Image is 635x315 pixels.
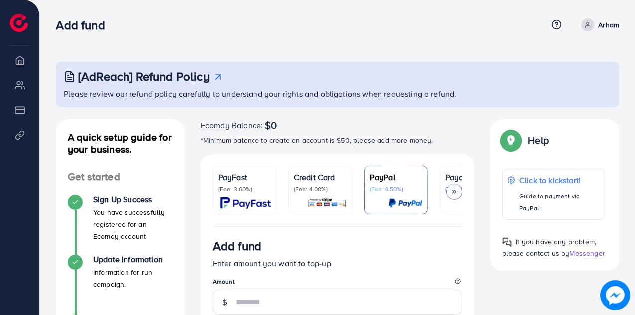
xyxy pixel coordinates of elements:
[201,134,475,146] p: *Minimum balance to create an account is $50, please add more money.
[294,185,347,193] p: (Fee: 4.00%)
[213,277,463,290] legend: Amount
[10,14,28,32] img: logo
[64,88,613,100] p: Please review our refund policy carefully to understand your rights and obligations when requesti...
[56,195,185,255] li: Sign Up Success
[577,18,619,31] a: Arham
[519,174,600,186] p: Click to kickstart!
[201,119,263,131] span: Ecomdy Balance:
[569,248,605,258] span: Messenger
[56,131,185,155] h4: A quick setup guide for your business.
[519,190,600,214] p: Guide to payment via PayPal
[218,185,271,193] p: (Fee: 3.60%)
[220,197,271,209] img: card
[502,237,596,258] span: If you have any problem, please contact us by
[265,119,277,131] span: $0
[502,131,520,149] img: Popup guide
[78,69,210,84] h3: [AdReach] Refund Policy
[56,171,185,183] h4: Get started
[56,18,113,32] h3: Add fund
[93,206,173,242] p: You have successfully registered for an Ecomdy account
[600,280,630,310] img: image
[93,266,173,290] p: Information for run campaign.
[93,255,173,264] h4: Update Information
[93,195,173,204] h4: Sign Up Success
[294,171,347,183] p: Credit Card
[56,255,185,315] li: Update Information
[598,19,619,31] p: Arham
[445,171,498,183] p: Payoneer
[370,185,422,193] p: (Fee: 4.50%)
[502,237,512,247] img: Popup guide
[370,171,422,183] p: PayPal
[213,257,463,269] p: Enter amount you want to top-up
[218,171,271,183] p: PayFast
[213,239,261,253] h3: Add fund
[445,185,498,193] p: (Fee: 1.00%)
[528,134,549,146] p: Help
[307,197,347,209] img: card
[388,197,422,209] img: card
